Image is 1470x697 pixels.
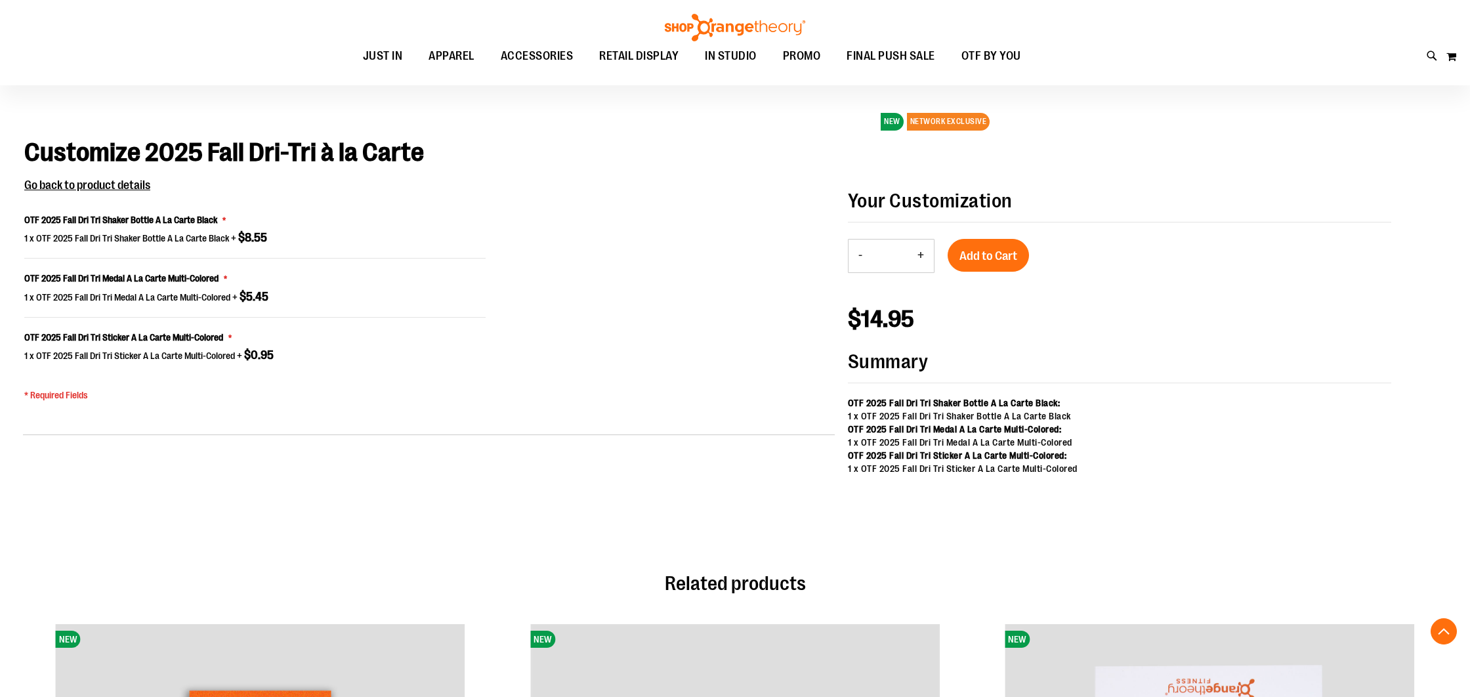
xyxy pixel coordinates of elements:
span: $8.55 [238,231,267,244]
span: OTF 2025 Fall Dri Tri Shaker Bottle A La Carte Black [24,215,217,225]
span: PROMO [783,41,821,71]
a: ACCESSORIES [488,41,587,72]
span: NEW [1005,631,1030,648]
span: NETWORK EXCLUSIVE [907,113,990,131]
a: JUST IN [350,41,416,72]
span: RETAIL DISPLAY [599,41,679,71]
span: 1 x OTF 2025 Fall Dri Tri Sticker A La Carte Multi-Colored [24,350,235,361]
span: Customize 2025 Fall Dri-Tri à la Carte [24,137,424,167]
span: + [232,292,268,303]
button: Decrease product quantity [849,240,872,272]
div: 1 x OTF 2025 Fall Dri Tri Shaker Bottle A La Carte Black [848,410,1391,423]
span: Related products [665,572,806,595]
p: * Required Fields [24,389,486,402]
strong: OTF 2025 Fall Dri Tri Shaker Bottle A La Carte Black: [848,398,1060,408]
span: NEW [881,113,904,131]
span: FINAL PUSH SALE [847,41,935,71]
strong: Your Customization [848,190,1013,212]
span: OTF 2025 Fall Dri Tri Medal A La Carte Multi-Colored [24,273,219,284]
a: APPAREL [415,41,488,72]
a: PROMO [770,41,834,72]
span: NEW [530,631,555,648]
strong: OTF 2025 Fall Dri Tri Medal A La Carte Multi-Colored: [848,424,1062,434]
a: OTF BY YOU [948,41,1034,72]
span: $0.95 [244,348,274,362]
span: + [237,350,274,361]
span: 1 x OTF 2025 Fall Dri Tri Shaker Bottle A La Carte Black [24,233,229,243]
span: ACCESSORIES [501,41,574,71]
span: NEW [56,631,81,648]
button: Add to Cart [948,239,1029,272]
input: Product quantity [872,240,908,272]
div: 1 x OTF 2025 Fall Dri Tri Sticker A La Carte Multi-Colored [848,462,1391,475]
span: OTF BY YOU [961,41,1021,71]
span: OTF 2025 Fall Dri Tri Sticker A La Carte Multi-Colored [24,332,223,343]
span: Add to Cart [959,249,1017,263]
a: RETAIL DISPLAY [586,41,692,72]
span: APPAREL [429,41,474,71]
span: IN STUDIO [705,41,757,71]
span: JUST IN [363,41,403,71]
button: Increase product quantity [908,240,934,272]
a: FINAL PUSH SALE [833,41,948,72]
span: Go back to product details [24,179,150,192]
span: 1 x OTF 2025 Fall Dri Tri Medal A La Carte Multi-Colored [24,292,230,303]
strong: OTF 2025 Fall Dri Tri Sticker A La Carte Multi-Colored: [848,450,1067,461]
img: Shop Orangetheory [663,14,807,41]
span: + [231,233,267,243]
span: $14.95 [848,306,915,333]
a: IN STUDIO [692,41,770,71]
div: 1 x OTF 2025 Fall Dri Tri Medal A La Carte Multi-Colored [848,436,1391,449]
button: Go back to product details [24,177,150,194]
button: Back To Top [1431,618,1457,644]
span: $5.45 [240,290,268,303]
strong: Summary [848,351,1391,383]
